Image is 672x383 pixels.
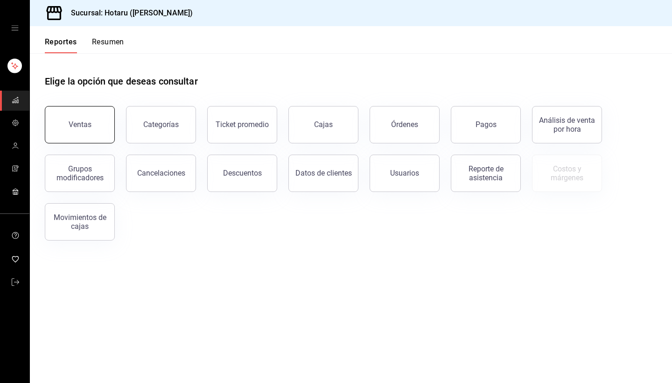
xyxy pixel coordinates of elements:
[288,155,358,192] button: Datos de clientes
[92,37,124,53] button: Resumen
[390,169,419,177] div: Usuarios
[538,116,596,134] div: Análisis de venta por hora
[126,155,196,192] button: Cancelaciones
[538,164,596,182] div: Costos y márgenes
[51,213,109,231] div: Movimientos de cajas
[45,203,115,241] button: Movimientos de cajas
[295,169,352,177] div: Datos de clientes
[45,37,77,53] button: Reportes
[532,155,602,192] button: Contrata inventarios para ver este reporte
[126,106,196,143] button: Categorías
[288,106,358,143] a: Cajas
[314,119,333,130] div: Cajas
[11,24,19,32] button: open drawer
[370,106,440,143] button: Órdenes
[63,7,193,19] h3: Sucursal: Hotaru ([PERSON_NAME])
[45,106,115,143] button: Ventas
[457,164,515,182] div: Reporte de asistencia
[223,169,262,177] div: Descuentos
[137,169,185,177] div: Cancelaciones
[207,106,277,143] button: Ticket promedio
[45,37,124,53] div: navigation tabs
[451,106,521,143] button: Pagos
[532,106,602,143] button: Análisis de venta por hora
[51,164,109,182] div: Grupos modificadores
[216,120,269,129] div: Ticket promedio
[391,120,418,129] div: Órdenes
[451,155,521,192] button: Reporte de asistencia
[207,155,277,192] button: Descuentos
[69,120,91,129] div: Ventas
[143,120,179,129] div: Categorías
[476,120,497,129] div: Pagos
[45,74,198,88] h1: Elige la opción que deseas consultar
[45,155,115,192] button: Grupos modificadores
[370,155,440,192] button: Usuarios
